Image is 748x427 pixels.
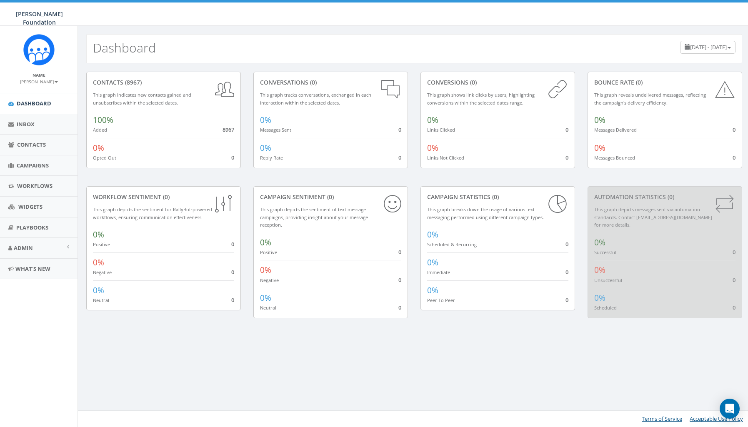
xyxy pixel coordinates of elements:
span: Contacts [17,141,46,148]
span: Dashboard [17,100,51,107]
small: Neutral [93,297,109,303]
span: 0% [93,229,104,240]
small: Added [93,127,107,133]
span: Widgets [18,203,43,210]
span: 0% [260,237,271,248]
div: Open Intercom Messenger [720,399,740,419]
span: 0 [565,240,568,248]
small: This graph reveals undelivered messages, reflecting the campaign's delivery efficiency. [594,92,706,106]
span: 0 [733,276,735,284]
span: [PERSON_NAME] Foundation [16,10,63,26]
span: 0% [427,142,438,153]
small: Opted Out [93,155,116,161]
span: What's New [15,265,50,272]
small: This graph depicts the sentiment of text message campaigns, providing insight about your message ... [260,206,368,228]
span: 0 [398,154,401,161]
small: Positive [93,241,110,247]
span: Campaigns [17,162,49,169]
span: [DATE] - [DATE] [690,43,727,51]
small: Negative [93,269,112,275]
span: 0 [231,240,234,248]
span: 0 [565,154,568,161]
small: Unsuccessful [594,277,622,283]
div: Automation Statistics [594,193,735,201]
small: Messages Bounced [594,155,635,161]
div: Campaign Statistics [427,193,568,201]
span: 8967 [223,126,234,133]
span: 0% [260,265,271,275]
span: 0 [733,304,735,311]
small: Negative [260,277,279,283]
span: (0) [325,193,334,201]
span: 0% [594,237,605,248]
small: Reply Rate [260,155,283,161]
div: conversations [260,78,401,87]
small: Scheduled [594,305,617,311]
span: Playbooks [16,224,48,231]
span: 0% [594,142,605,153]
small: [PERSON_NAME] [20,79,58,85]
span: Workflows [17,182,53,190]
span: Inbox [17,120,35,128]
span: 0 [398,248,401,256]
span: 0 [565,126,568,133]
span: (0) [308,78,317,86]
span: 0% [260,115,271,125]
span: (0) [161,193,170,201]
small: Messages Sent [260,127,291,133]
a: [PERSON_NAME] [20,77,58,85]
small: Scheduled & Recurring [427,241,477,247]
small: Neutral [260,305,276,311]
small: This graph depicts messages sent via automation standards. Contact [EMAIL_ADDRESS][DOMAIN_NAME] f... [594,206,712,228]
small: Immediate [427,269,450,275]
span: 0% [93,285,104,296]
div: contacts [93,78,234,87]
span: 0% [427,115,438,125]
span: 0 [733,248,735,256]
span: (0) [490,193,499,201]
small: This graph shows link clicks by users, highlighting conversions within the selected dates range. [427,92,535,106]
small: Links Not Clicked [427,155,464,161]
span: 0 [231,268,234,276]
span: 0 [398,276,401,284]
span: 0 [231,296,234,304]
a: Acceptable Use Policy [690,415,743,422]
span: 0% [594,115,605,125]
small: This graph tracks conversations, exchanged in each interaction within the selected dates. [260,92,371,106]
span: (0) [468,78,477,86]
small: Name [33,72,45,78]
small: Peer To Peer [427,297,455,303]
small: Messages Delivered [594,127,637,133]
span: 0% [427,229,438,240]
span: 0% [260,142,271,153]
div: Campaign Sentiment [260,193,401,201]
span: (0) [634,78,643,86]
small: This graph indicates new contacts gained and unsubscribes within the selected dates. [93,92,191,106]
small: Links Clicked [427,127,455,133]
span: 0 [733,126,735,133]
div: Workflow Sentiment [93,193,234,201]
span: 0% [93,142,104,153]
a: Terms of Service [642,415,682,422]
span: 0% [93,257,104,268]
small: Successful [594,249,616,255]
span: 0 [398,126,401,133]
span: (8967) [123,78,142,86]
span: 0% [260,292,271,303]
div: Bounce Rate [594,78,735,87]
div: conversions [427,78,568,87]
span: 100% [93,115,113,125]
span: 0 [565,268,568,276]
span: 0% [427,257,438,268]
img: Rally_Corp_Icon.png [23,34,55,65]
span: 0 [565,296,568,304]
small: This graph depicts the sentiment for RallyBot-powered workflows, ensuring communication effective... [93,206,212,220]
small: This graph breaks down the usage of various text messaging performed using different campaign types. [427,206,544,220]
small: Positive [260,249,277,255]
span: 0% [594,265,605,275]
span: 0 [398,304,401,311]
span: 0% [427,285,438,296]
span: 0 [733,154,735,161]
span: 0% [594,292,605,303]
span: 0 [231,154,234,161]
